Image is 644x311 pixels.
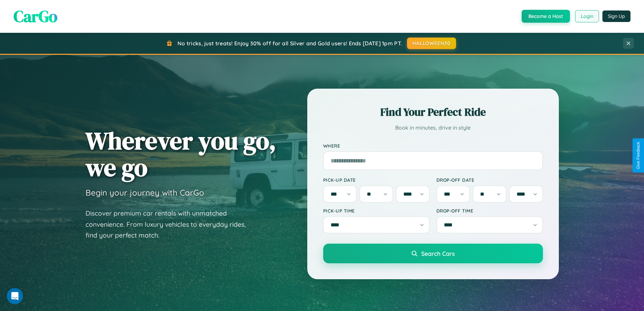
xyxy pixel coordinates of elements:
[436,208,543,214] label: Drop-off Time
[575,10,599,22] button: Login
[323,208,430,214] label: Pick-up Time
[86,208,255,241] p: Discover premium car rentals with unmatched convenience. From luxury vehicles to everyday rides, ...
[522,10,570,23] button: Become a Host
[86,127,276,181] h1: Wherever you go, we go
[323,143,543,149] label: Where
[436,177,543,183] label: Drop-off Date
[7,288,23,304] iframe: Intercom live chat
[602,10,630,22] button: Sign Up
[323,244,543,263] button: Search Cars
[407,38,456,49] button: HALLOWEEN30
[86,187,204,198] h3: Begin your journey with CarGo
[323,177,430,183] label: Pick-up Date
[323,123,543,133] p: Book in minutes, drive in style
[14,5,57,27] span: CarGo
[421,250,455,257] span: Search Cars
[177,40,402,47] span: No tricks, just treats! Enjoy 30% off for all Silver and Gold users! Ends [DATE] 1pm PT.
[636,142,641,169] div: Give Feedback
[323,105,543,119] h2: Find Your Perfect Ride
